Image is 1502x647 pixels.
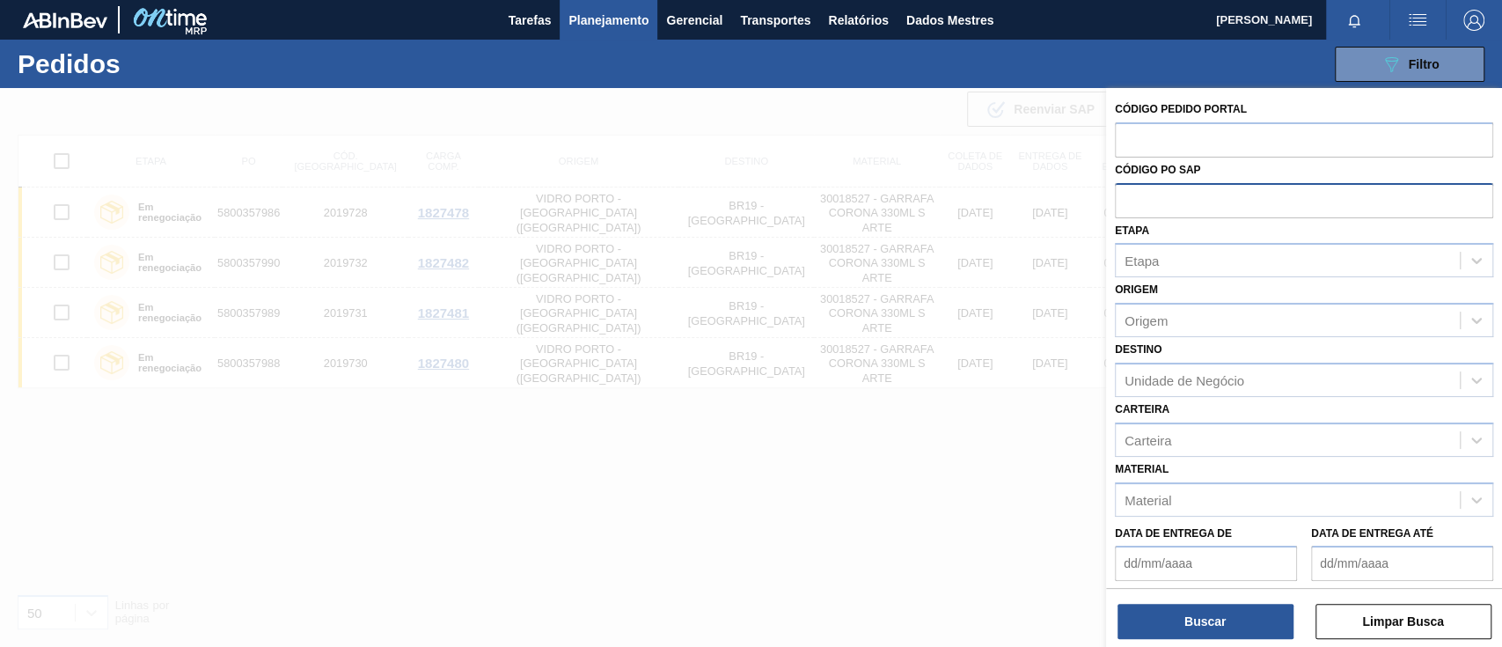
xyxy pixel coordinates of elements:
[1115,463,1169,475] font: Material
[1115,164,1200,176] font: Código PO SAP
[18,49,121,78] font: Pedidos
[740,13,810,27] font: Transportes
[1216,13,1312,26] font: [PERSON_NAME]
[1115,283,1158,296] font: Origem
[828,13,888,27] font: Relatórios
[1125,313,1168,328] font: Origem
[1125,432,1171,447] font: Carteira
[1311,546,1493,581] input: dd/mm/aaaa
[1115,224,1149,237] font: Etapa
[1125,372,1244,387] font: Unidade de Negócio
[1409,57,1440,71] font: Filtro
[568,13,648,27] font: Planejamento
[1311,527,1433,540] font: Data de Entrega até
[906,13,994,27] font: Dados Mestres
[1407,10,1428,31] img: ações do usuário
[1115,546,1297,581] input: dd/mm/aaaa
[1115,403,1169,415] font: Carteira
[1335,47,1484,82] button: Filtro
[23,12,107,28] img: TNhmsLtSVTkK8tSr43FrP2fwEKptu5GPRR3wAAAABJRU5ErkJggg==
[666,13,722,27] font: Gerencial
[1125,254,1159,268] font: Etapa
[1115,527,1232,540] font: Data de Entrega de
[509,13,552,27] font: Tarefas
[1115,103,1247,115] font: Código Pedido Portal
[1326,8,1382,33] button: Notificações
[1125,492,1171,507] font: Material
[1115,343,1161,356] font: Destino
[1463,10,1484,31] img: Sair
